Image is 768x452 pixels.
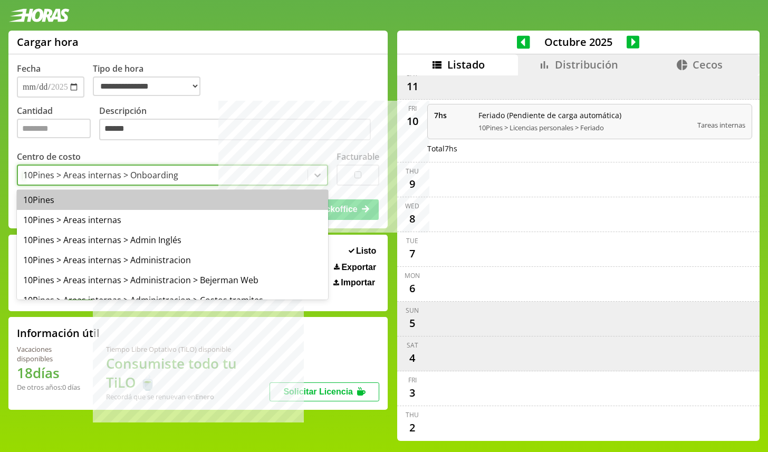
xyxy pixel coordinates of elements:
div: 6 [404,280,421,297]
input: Cantidad [17,119,91,138]
span: Exportar [341,263,376,272]
div: Recordá que se renuevan en [106,392,270,401]
span: 10Pines > Licencias personales > Feriado [478,123,690,132]
button: Listo [345,246,380,256]
h1: Consumiste todo tu TiLO 🍵 [106,354,270,392]
div: Sun [406,306,419,315]
span: Listado [447,57,485,72]
h1: Cargar hora [17,35,79,49]
div: 11 [404,78,421,95]
div: 10Pines [17,190,328,210]
div: 8 [404,210,421,227]
div: 10Pines > Areas internas > Admin Inglés [17,230,328,250]
div: Total 7 hs [427,143,753,153]
span: Octubre 2025 [530,35,627,49]
div: 10 [404,113,421,130]
span: Importar [341,278,375,287]
label: Fecha [17,63,41,74]
div: Thu [406,167,419,176]
span: Solicitar Licencia [283,387,353,396]
span: Distribución [555,57,618,72]
label: Facturable [337,151,379,162]
div: Sat [407,341,418,350]
div: Fri [408,376,417,384]
span: Feriado (Pendiente de carga automática) [478,110,690,120]
div: Tue [406,236,418,245]
h1: 18 días [17,363,81,382]
div: 4 [404,350,421,367]
div: 10Pines > Areas internas [17,210,328,230]
textarea: Descripción [99,119,371,141]
span: Cecos [693,57,723,72]
label: Tipo de hora [93,63,209,98]
div: Tiempo Libre Optativo (TiLO) disponible [106,344,270,354]
div: 3 [404,384,421,401]
div: 10Pines > Areas internas > Administracion [17,250,328,270]
button: Exportar [331,262,379,273]
label: Centro de costo [17,151,81,162]
label: Cantidad [17,105,99,143]
div: Fri [408,104,417,113]
div: 9 [404,176,421,193]
span: Listo [356,246,376,256]
span: Enviar al backoffice [278,205,357,214]
span: 7 hs [434,110,471,120]
b: Enero [195,392,214,401]
div: 10Pines > Areas internas > Administracion > Bejerman Web [17,270,328,290]
button: Solicitar Licencia [270,382,379,401]
div: 10Pines > Areas internas > Onboarding [23,169,178,181]
div: Wed [405,201,419,210]
div: De otros años: 0 días [17,382,81,392]
div: scrollable content [397,75,760,439]
h2: Información útil [17,326,100,340]
div: 2 [404,419,421,436]
select: Tipo de hora [93,76,200,96]
div: 7 [404,245,421,262]
div: 10Pines > Areas internas > Administracion > Costos tramites Administrativos [17,290,328,322]
div: Thu [406,410,419,419]
label: Descripción [99,105,379,143]
div: Mon [405,271,420,280]
img: logotipo [8,8,70,22]
div: 5 [404,315,421,332]
div: Vacaciones disponibles [17,344,81,363]
span: Tareas internas [697,120,745,130]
